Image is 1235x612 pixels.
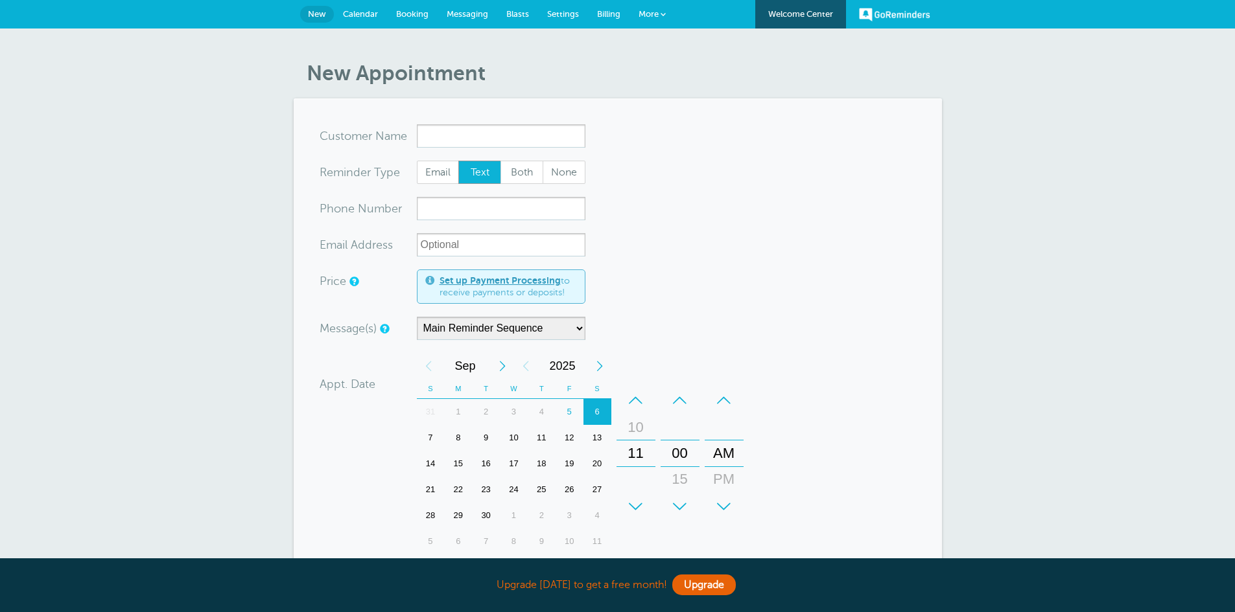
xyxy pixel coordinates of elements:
[583,477,611,503] div: Saturday, September 27
[500,503,528,528] div: 1
[472,451,500,477] div: 16
[472,528,500,554] div: Tuesday, October 7
[500,528,528,554] div: 8
[639,9,659,19] span: More
[444,379,472,399] th: M
[418,161,459,183] span: Email
[500,477,528,503] div: Wednesday, September 24
[709,466,740,492] div: PM
[444,425,472,451] div: Monday, September 8
[320,233,417,256] div: ress
[556,451,583,477] div: Friday, September 19
[556,425,583,451] div: Friday, September 12
[417,503,445,528] div: 28
[472,451,500,477] div: Tuesday, September 16
[556,425,583,451] div: 12
[528,477,556,503] div: Thursday, September 25
[444,528,472,554] div: Monday, October 6
[501,161,543,183] span: Both
[620,414,652,440] div: 10
[417,451,445,477] div: Sunday, September 14
[459,161,500,183] span: Text
[396,9,429,19] span: Booking
[514,353,537,379] div: Previous Year
[342,239,372,251] span: il Add
[320,239,342,251] span: Ema
[528,451,556,477] div: 18
[444,503,472,528] div: 29
[294,571,942,599] div: Upgrade [DATE] to get a free month!
[537,353,588,379] span: 2025
[583,503,611,528] div: 4
[665,440,696,466] div: 00
[341,203,374,214] span: ne Nu
[447,9,488,19] span: Messaging
[665,466,696,492] div: 15
[444,503,472,528] div: Monday, September 29
[472,399,500,425] div: 2
[583,477,611,503] div: 27
[320,323,377,334] label: Message(s)
[543,161,585,183] span: None
[417,503,445,528] div: Sunday, September 28
[417,477,445,503] div: Sunday, September 21
[506,9,529,19] span: Blasts
[583,425,611,451] div: 13
[440,275,577,298] span: to receive payments or deposits!
[556,399,583,425] div: Today, Friday, September 5
[458,161,501,184] label: Text
[444,451,472,477] div: 15
[556,503,583,528] div: Friday, October 3
[500,399,528,425] div: 3
[588,353,611,379] div: Next Year
[320,124,417,148] div: ame
[444,477,472,503] div: 22
[665,492,696,518] div: 30
[417,379,445,399] th: S
[500,477,528,503] div: 24
[472,477,500,503] div: Tuesday, September 23
[528,451,556,477] div: Thursday, September 18
[500,379,528,399] th: W
[320,378,375,390] label: Appt. Date
[528,503,556,528] div: 2
[417,425,445,451] div: Sunday, September 7
[556,379,583,399] th: F
[320,130,340,142] span: Cus
[491,353,514,379] div: Next Month
[320,166,400,178] label: Reminder Type
[444,399,472,425] div: Monday, September 1
[583,425,611,451] div: Saturday, September 13
[417,233,585,256] input: Optional
[444,477,472,503] div: Monday, September 22
[583,451,611,477] div: 20
[472,425,500,451] div: 9
[556,528,583,554] div: 10
[307,61,942,85] h1: New Appointment
[500,399,528,425] div: Wednesday, September 3
[380,324,388,333] a: Simple templates and custom messages will use the reminder schedule set under Settings > Reminder...
[472,477,500,503] div: 23
[528,477,556,503] div: 25
[556,528,583,554] div: Friday, October 10
[500,425,528,451] div: 10
[417,477,445,503] div: 21
[583,528,611,554] div: Saturday, October 11
[320,275,346,287] label: Price
[308,9,326,19] span: New
[472,425,500,451] div: Tuesday, September 9
[556,451,583,477] div: 19
[528,425,556,451] div: Thursday, September 11
[528,379,556,399] th: T
[620,440,652,466] div: 11
[528,399,556,425] div: Thursday, September 4
[500,503,528,528] div: Wednesday, October 1
[583,503,611,528] div: Saturday, October 4
[417,399,445,425] div: Sunday, August 31
[583,379,611,399] th: S
[528,528,556,554] div: 9
[500,451,528,477] div: Wednesday, September 17
[661,387,700,519] div: Minutes
[444,399,472,425] div: 1
[709,440,740,466] div: AM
